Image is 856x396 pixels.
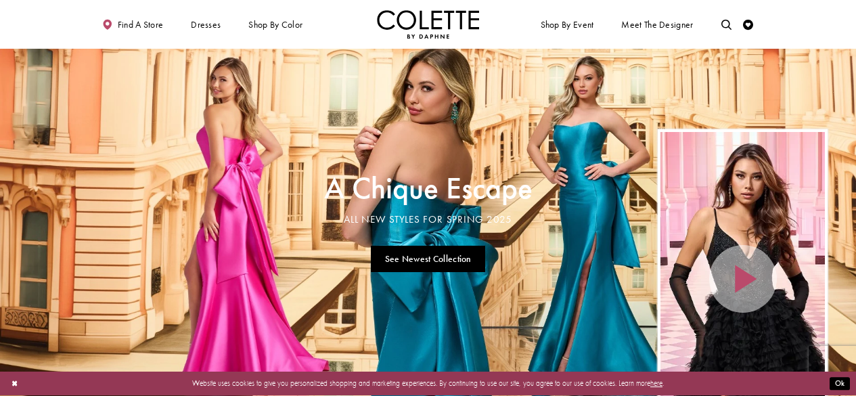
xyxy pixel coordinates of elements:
a: Visit Home Page [377,10,480,39]
span: Find a store [118,20,164,30]
button: Close Dialog [6,375,23,393]
span: Dresses [188,10,223,39]
a: Check Wishlist [741,10,757,39]
a: Find a store [100,10,166,39]
span: Dresses [191,20,221,30]
a: See Newest Collection A Chique Escape All New Styles For Spring 2025 [371,246,485,272]
a: here [650,379,662,389]
img: Colette by Daphne [377,10,480,39]
a: Toggle search [719,10,734,39]
span: Meet the designer [621,20,693,30]
p: Website uses cookies to give you personalized shopping and marketing experiences. By continuing t... [74,377,782,391]
span: Shop By Event [538,10,596,39]
a: Meet the designer [619,10,696,39]
span: Shop By Event [541,20,594,30]
span: Shop by color [248,20,302,30]
span: Shop by color [246,10,305,39]
button: Submit Dialog [830,378,850,391]
ul: Slider Links [321,242,535,277]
